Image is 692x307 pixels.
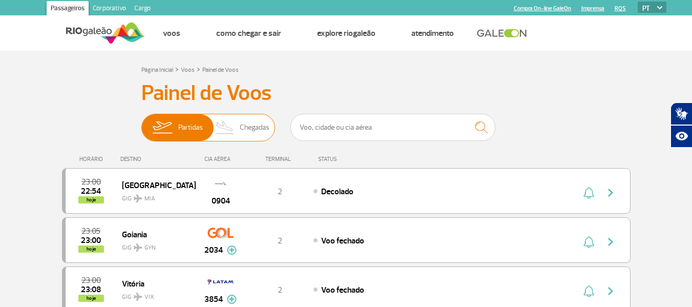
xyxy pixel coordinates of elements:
span: GYN [144,243,156,253]
span: GIG [122,287,187,302]
a: Corporativo [89,1,130,17]
div: Plugin de acessibilidade da Hand Talk. [670,103,692,148]
a: Explore RIOgaleão [317,28,375,38]
span: Vitória [122,277,187,290]
span: Voo fechado [321,285,364,295]
a: Voos [163,28,180,38]
div: DESTINO [120,156,195,162]
span: hoje [78,196,104,203]
img: sino-painel-voo.svg [583,236,594,248]
span: Voo fechado [321,236,364,246]
span: VIX [144,293,154,302]
a: > [175,63,179,75]
input: Voo, cidade ou cia aérea [290,114,495,141]
div: CIA AÉREA [195,156,246,162]
span: hoje [78,245,104,253]
img: destiny_airplane.svg [134,243,142,252]
img: seta-direita-painel-voo.svg [604,187,617,199]
span: 2025-08-24 23:05:00 [81,228,100,235]
span: [GEOGRAPHIC_DATA] [122,178,187,192]
a: Voos [181,66,195,74]
div: STATUS [313,156,396,162]
span: 0904 [212,195,230,207]
span: 2025-08-24 23:00:00 [81,277,101,284]
span: Goiania [122,228,187,241]
button: Abrir tradutor de língua de sinais. [670,103,692,125]
a: Como chegar e sair [216,28,281,38]
img: seta-direita-painel-voo.svg [604,236,617,248]
img: slider-desembarque [210,114,240,141]
button: Abrir recursos assistivos. [670,125,692,148]
a: Painel de Voos [202,66,239,74]
span: hoje [78,295,104,302]
a: Imprensa [581,5,604,12]
img: seta-direita-painel-voo.svg [604,285,617,297]
span: MIA [144,194,155,203]
div: HORÁRIO [65,156,121,162]
span: 2034 [204,244,223,256]
span: 2 [278,285,282,295]
a: Passageiros [47,1,89,17]
span: GIG [122,189,187,203]
img: destiny_airplane.svg [134,194,142,202]
img: sino-painel-voo.svg [583,187,594,199]
a: RQS [615,5,626,12]
a: > [197,63,200,75]
img: mais-info-painel-voo.svg [227,245,237,255]
a: Página Inicial [141,66,173,74]
span: 2025-08-24 22:54:00 [81,188,101,195]
img: slider-embarque [146,114,178,141]
img: mais-info-painel-voo.svg [227,295,237,304]
span: Decolado [321,187,353,197]
span: 2025-08-24 23:00:00 [81,237,101,244]
img: destiny_airplane.svg [134,293,142,301]
span: 3854 [204,293,223,305]
span: 2 [278,187,282,197]
a: Atendimento [411,28,454,38]
h3: Painel de Voos [141,80,551,106]
span: 2025-08-24 23:00:00 [81,178,101,186]
img: sino-painel-voo.svg [583,285,594,297]
a: Cargo [130,1,155,17]
span: Partidas [178,114,203,141]
span: 2 [278,236,282,246]
span: Chegadas [240,114,269,141]
div: TERMINAL [246,156,313,162]
span: 2025-08-24 23:08:00 [81,286,101,293]
a: Compra On-line GaleOn [514,5,571,12]
span: GIG [122,238,187,253]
